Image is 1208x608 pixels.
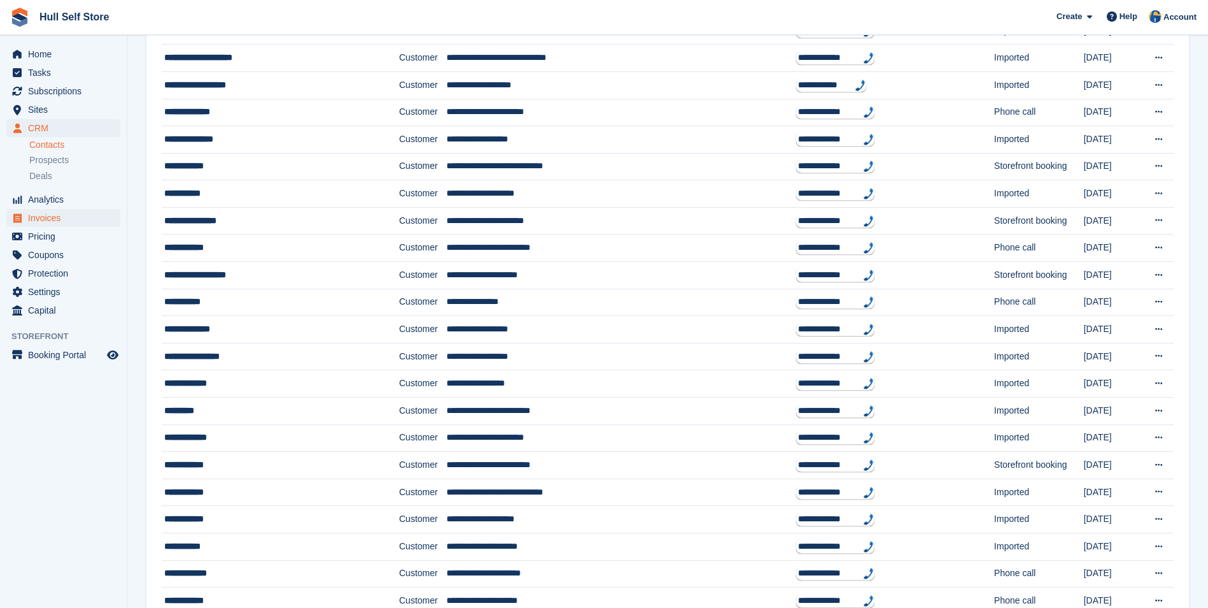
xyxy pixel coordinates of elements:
img: hfpfyWBK5wQHBAGPgDf9c6qAYOxxMAAAAASUVORK5CYII= [863,541,874,553]
td: Imported [994,126,1084,154]
a: Deals [29,170,120,183]
span: Storefront [11,330,127,343]
a: menu [6,283,120,301]
img: hfpfyWBK5wQHBAGPgDf9c6qAYOxxMAAAAASUVORK5CYII= [863,188,874,199]
span: Account [1163,11,1197,24]
img: hfpfyWBK5wQHBAGPgDf9c6qAYOxxMAAAAASUVORK5CYII= [863,324,874,335]
td: [DATE] [1084,452,1141,479]
td: [DATE] [1084,479,1141,506]
a: Contacts [29,139,120,151]
td: Storefront booking [994,153,1084,180]
span: Invoices [28,209,104,227]
img: stora-icon-8386f47178a22dfd0bd8f6a31ec36ba5ce8667c1dd55bd0f319d3a0aa187defe.svg [10,8,29,27]
td: Imported [994,533,1084,561]
td: Phone call [994,99,1084,126]
td: Customer [399,424,447,452]
td: [DATE] [1084,316,1141,344]
img: hfpfyWBK5wQHBAGPgDf9c6qAYOxxMAAAAASUVORK5CYII= [863,432,874,444]
a: menu [6,191,120,208]
td: Imported [994,506,1084,533]
td: [DATE] [1084,45,1141,72]
td: Customer [399,45,447,72]
td: Customer [399,71,447,99]
td: [DATE] [1084,506,1141,533]
td: [DATE] [1084,126,1141,154]
img: hfpfyWBK5wQHBAGPgDf9c6qAYOxxMAAAAASUVORK5CYII= [863,134,874,145]
a: menu [6,301,120,319]
td: Phone call [994,560,1084,588]
td: Customer [399,207,447,235]
img: hfpfyWBK5wQHBAGPgDf9c6qAYOxxMAAAAASUVORK5CYII= [863,595,874,607]
span: Subscriptions [28,82,104,100]
span: Create [1056,10,1082,23]
td: [DATE] [1084,370,1141,398]
td: Customer [399,289,447,316]
a: menu [6,45,120,63]
img: hfpfyWBK5wQHBAGPgDf9c6qAYOxxMAAAAASUVORK5CYII= [863,106,874,118]
td: [DATE] [1084,71,1141,99]
td: Customer [399,560,447,588]
img: hfpfyWBK5wQHBAGPgDf9c6qAYOxxMAAAAASUVORK5CYII= [855,80,865,91]
td: Storefront booking [994,207,1084,235]
img: hfpfyWBK5wQHBAGPgDf9c6qAYOxxMAAAAASUVORK5CYII= [863,487,874,498]
a: menu [6,82,120,100]
td: Imported [994,479,1084,506]
span: Settings [28,283,104,301]
td: Customer [399,370,447,398]
td: [DATE] [1084,560,1141,588]
span: Help [1119,10,1137,23]
td: Customer [399,479,447,506]
img: hfpfyWBK5wQHBAGPgDf9c6qAYOxxMAAAAASUVORK5CYII= [863,270,874,281]
span: Capital [28,301,104,319]
a: Prospects [29,154,120,167]
td: [DATE] [1084,262,1141,289]
td: Phone call [994,235,1084,262]
span: CRM [28,119,104,137]
span: Tasks [28,64,104,82]
td: [DATE] [1084,235,1141,262]
td: [DATE] [1084,343,1141,370]
td: [DATE] [1084,99,1141,126]
a: menu [6,101,120,119]
td: Customer [399,343,447,370]
a: menu [6,64,120,82]
td: Imported [994,45,1084,72]
a: menu [6,346,120,364]
td: [DATE] [1084,207,1141,235]
a: Preview store [105,347,120,363]
td: Customer [399,506,447,533]
td: Customer [399,153,447,180]
span: Pricing [28,228,104,245]
a: menu [6,264,120,282]
img: hfpfyWBK5wQHBAGPgDf9c6qAYOxxMAAAAASUVORK5CYII= [863,514,874,525]
img: hfpfyWBK5wQHBAGPgDf9c6qAYOxxMAAAAASUVORK5CYII= [863,351,874,363]
img: hfpfyWBK5wQHBAGPgDf9c6qAYOxxMAAAAASUVORK5CYII= [863,161,874,172]
span: Sites [28,101,104,119]
a: menu [6,246,120,264]
img: hfpfyWBK5wQHBAGPgDf9c6qAYOxxMAAAAASUVORK5CYII= [863,215,874,227]
span: Deals [29,170,52,182]
img: hfpfyWBK5wQHBAGPgDf9c6qAYOxxMAAAAASUVORK5CYII= [863,568,874,579]
span: Booking Portal [28,346,104,364]
td: Imported [994,316,1084,344]
td: [DATE] [1084,289,1141,316]
td: Customer [399,180,447,208]
a: menu [6,119,120,137]
td: [DATE] [1084,398,1141,425]
td: Storefront booking [994,452,1084,479]
td: Imported [994,343,1084,370]
a: menu [6,209,120,227]
td: Customer [399,533,447,561]
td: Customer [399,316,447,344]
td: Phone call [994,289,1084,316]
img: Hull Self Store [1149,10,1162,23]
td: Customer [399,262,447,289]
img: hfpfyWBK5wQHBAGPgDf9c6qAYOxxMAAAAASUVORK5CYII= [863,378,874,389]
td: Imported [994,71,1084,99]
span: Protection [28,264,104,282]
a: Hull Self Store [34,6,114,27]
img: hfpfyWBK5wQHBAGPgDf9c6qAYOxxMAAAAASUVORK5CYII= [863,52,874,64]
td: Imported [994,180,1084,208]
a: menu [6,228,120,245]
td: Customer [399,235,447,262]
